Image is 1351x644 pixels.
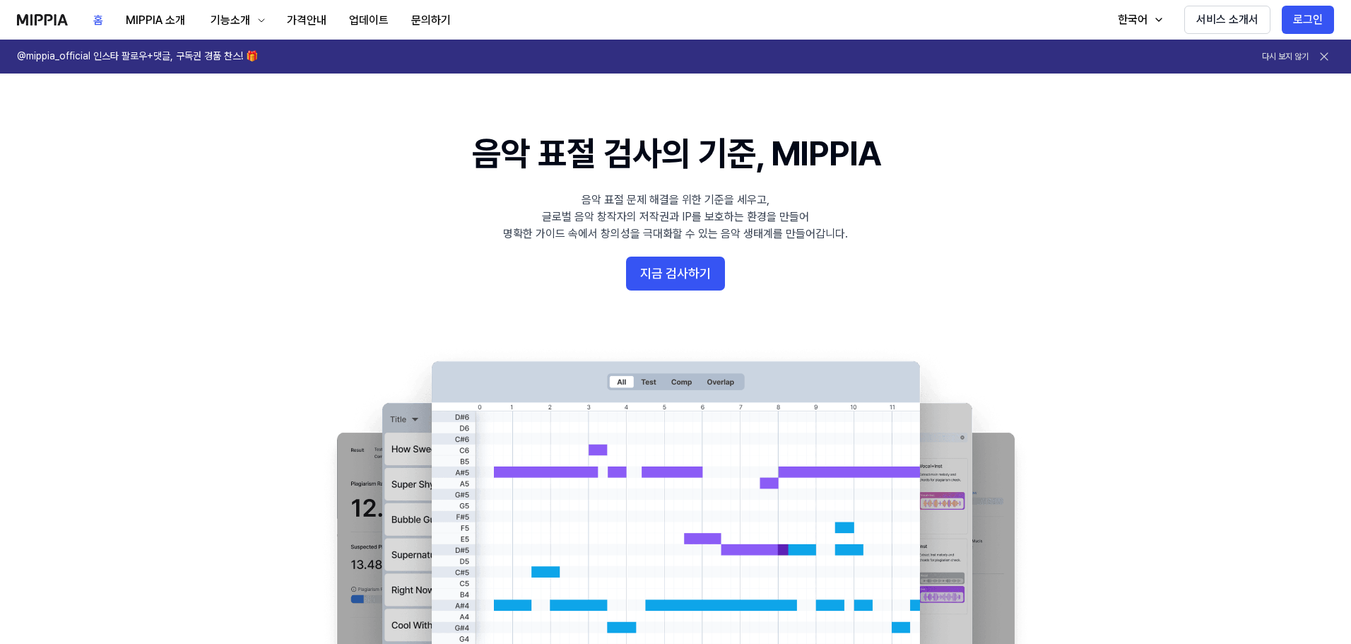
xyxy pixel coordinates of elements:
button: 다시 보지 않기 [1262,51,1309,63]
div: 음악 표절 문제 해결을 위한 기준을 세우고, 글로벌 음악 창작자의 저작권과 IP를 보호하는 환경을 만들어 명확한 가이드 속에서 창의성을 극대화할 수 있는 음악 생태계를 만들어... [503,192,848,242]
div: 기능소개 [208,12,253,29]
button: 로그인 [1282,6,1334,34]
a: 홈 [82,1,114,40]
button: 서비스 소개서 [1184,6,1270,34]
img: logo [17,14,68,25]
button: 한국어 [1104,6,1173,34]
button: MIPPIA 소개 [114,6,196,35]
button: 지금 검사하기 [626,257,725,291]
img: main Image [308,347,1043,644]
h1: @mippia_official 인스타 팔로우+댓글, 구독권 경품 찬스! 🎁 [17,49,258,64]
button: 문의하기 [400,6,462,35]
button: 업데이트 [338,6,400,35]
a: 업데이트 [338,1,400,40]
button: 홈 [82,6,114,35]
button: 가격안내 [276,6,338,35]
h1: 음악 표절 검사의 기준, MIPPIA [472,130,880,177]
div: 한국어 [1115,11,1150,28]
button: 기능소개 [196,6,276,35]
